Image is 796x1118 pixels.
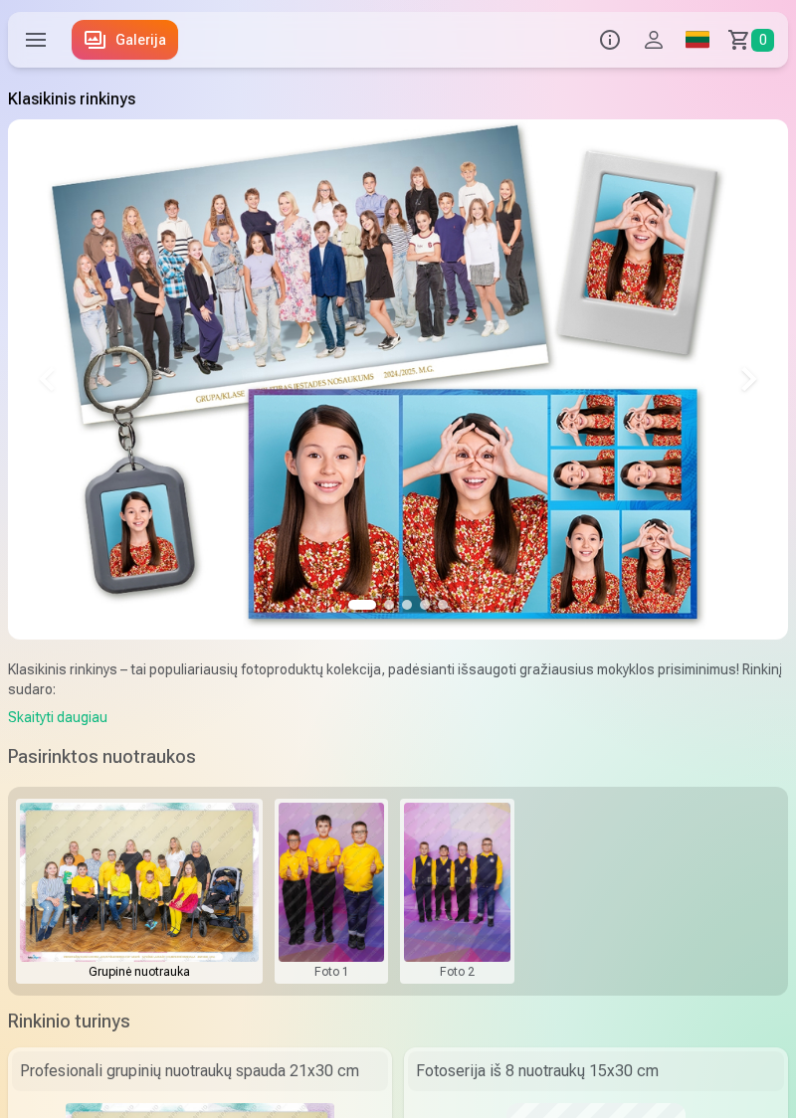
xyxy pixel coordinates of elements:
div: Skaityti daugiau [8,707,788,727]
a: Krepšelis0 [719,12,788,68]
div: Profesionali grupinių nuotraukų spauda 21x30 cm [12,1051,388,1091]
div: Fotoserija iš 8 nuotraukų 15x30 cm [408,1051,784,1091]
a: Global [676,12,719,68]
h5: Pasirinktos nuotraukos [8,743,196,771]
span: 0 [751,29,774,52]
button: Info [588,12,632,68]
p: Klasikinis rinkinys – tai populiariausių fotoproduktų kolekcija, padėsianti išsaugoti gražiausius... [8,659,788,699]
h1: Klasikinis rinkinys [8,88,788,111]
h5: Rinkinio turinys [8,1008,788,1035]
button: Profilis [632,12,676,68]
a: Galerija [72,20,178,60]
